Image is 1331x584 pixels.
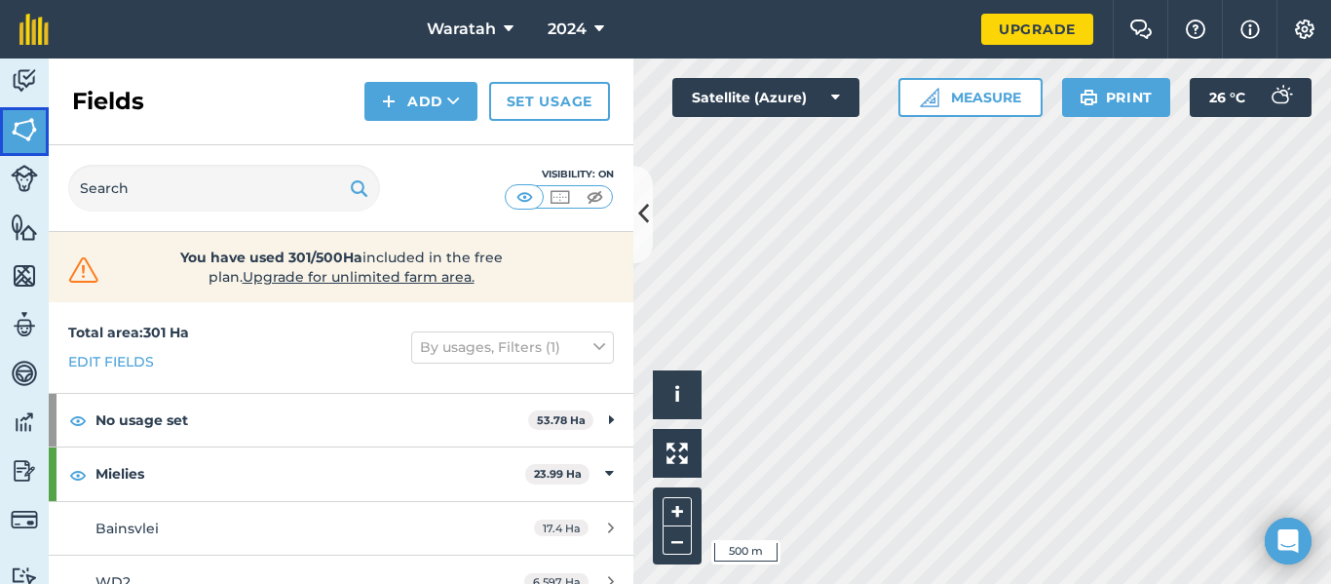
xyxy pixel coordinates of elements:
img: svg+xml;base64,PHN2ZyB4bWxucz0iaHR0cDovL3d3dy53My5vcmcvMjAwMC9zdmciIHdpZHRoPSI1NiIgaGVpZ2h0PSI2MC... [11,115,38,144]
img: A question mark icon [1184,19,1207,39]
input: Search [68,165,380,212]
button: Print [1062,78,1171,117]
button: – [663,526,692,555]
div: Mielies23.99 Ha [49,448,633,500]
h2: Fields [72,86,144,117]
img: svg+xml;base64,PD94bWwgdmVyc2lvbj0iMS4wIiBlbmNvZGluZz0idXRmLTgiPz4KPCEtLSBHZW5lcmF0b3I6IEFkb2JlIE... [1261,78,1300,117]
img: A cog icon [1293,19,1316,39]
img: svg+xml;base64,PD94bWwgdmVyc2lvbj0iMS4wIiBlbmNvZGluZz0idXRmLTgiPz4KPCEtLSBHZW5lcmF0b3I6IEFkb2JlIE... [11,506,38,533]
button: Measure [898,78,1043,117]
button: By usages, Filters (1) [411,331,614,363]
img: svg+xml;base64,PHN2ZyB4bWxucz0iaHR0cDovL3d3dy53My5vcmcvMjAwMC9zdmciIHdpZHRoPSIxNyIgaGVpZ2h0PSIxNy... [1240,18,1260,41]
img: svg+xml;base64,PHN2ZyB4bWxucz0iaHR0cDovL3d3dy53My5vcmcvMjAwMC9zdmciIHdpZHRoPSIxNCIgaGVpZ2h0PSIyNC... [382,90,396,113]
span: 26 ° C [1209,78,1245,117]
img: Ruler icon [920,88,939,107]
button: Satellite (Azure) [672,78,859,117]
img: svg+xml;base64,PHN2ZyB4bWxucz0iaHR0cDovL3d3dy53My5vcmcvMjAwMC9zdmciIHdpZHRoPSI1NiIgaGVpZ2h0PSI2MC... [11,213,38,242]
img: svg+xml;base64,PHN2ZyB4bWxucz0iaHR0cDovL3d3dy53My5vcmcvMjAwMC9zdmciIHdpZHRoPSIxOCIgaGVpZ2h0PSIyNC... [69,409,87,432]
span: i [674,382,680,407]
img: svg+xml;base64,PD94bWwgdmVyc2lvbj0iMS4wIiBlbmNvZGluZz0idXRmLTgiPz4KPCEtLSBHZW5lcmF0b3I6IEFkb2JlIE... [11,310,38,339]
strong: 53.78 Ha [537,413,586,427]
strong: You have used 301/500Ha [180,249,362,266]
a: Edit fields [68,351,154,372]
strong: 23.99 Ha [534,467,582,481]
span: 2024 [548,18,587,41]
img: svg+xml;base64,PHN2ZyB4bWxucz0iaHR0cDovL3d3dy53My5vcmcvMjAwMC9zdmciIHdpZHRoPSI1MCIgaGVpZ2h0PSI0MC... [583,187,607,207]
img: svg+xml;base64,PD94bWwgdmVyc2lvbj0iMS4wIiBlbmNvZGluZz0idXRmLTgiPz4KPCEtLSBHZW5lcmF0b3I6IEFkb2JlIE... [11,456,38,486]
span: Upgrade for unlimited farm area. [243,268,475,286]
img: svg+xml;base64,PHN2ZyB4bWxucz0iaHR0cDovL3d3dy53My5vcmcvMjAwMC9zdmciIHdpZHRoPSI1MCIgaGVpZ2h0PSI0MC... [548,187,572,207]
span: included in the free plan . [133,248,549,287]
img: svg+xml;base64,PD94bWwgdmVyc2lvbj0iMS4wIiBlbmNvZGluZz0idXRmLTgiPz4KPCEtLSBHZW5lcmF0b3I6IEFkb2JlIE... [11,66,38,96]
div: Open Intercom Messenger [1265,518,1312,565]
button: Add [364,82,477,121]
button: i [653,370,702,419]
button: 26 °C [1190,78,1312,117]
div: Visibility: On [505,167,614,182]
img: Four arrows, one pointing top left, one top right, one bottom right and the last bottom left [666,443,688,464]
span: 17.4 Ha [534,520,589,536]
img: svg+xml;base64,PHN2ZyB4bWxucz0iaHR0cDovL3d3dy53My5vcmcvMjAwMC9zdmciIHdpZHRoPSIxOSIgaGVpZ2h0PSIyNC... [1080,86,1098,109]
img: svg+xml;base64,PHN2ZyB4bWxucz0iaHR0cDovL3d3dy53My5vcmcvMjAwMC9zdmciIHdpZHRoPSI1MCIgaGVpZ2h0PSI0MC... [513,187,537,207]
a: Upgrade [981,14,1093,45]
img: fieldmargin Logo [19,14,49,45]
button: + [663,497,692,526]
img: Two speech bubbles overlapping with the left bubble in the forefront [1129,19,1153,39]
img: svg+xml;base64,PD94bWwgdmVyc2lvbj0iMS4wIiBlbmNvZGluZz0idXRmLTgiPz4KPCEtLSBHZW5lcmF0b3I6IEFkb2JlIE... [11,165,38,192]
img: svg+xml;base64,PHN2ZyB4bWxucz0iaHR0cDovL3d3dy53My5vcmcvMjAwMC9zdmciIHdpZHRoPSIxOSIgaGVpZ2h0PSIyNC... [350,176,368,200]
img: svg+xml;base64,PHN2ZyB4bWxucz0iaHR0cDovL3d3dy53My5vcmcvMjAwMC9zdmciIHdpZHRoPSIzMiIgaGVpZ2h0PSIzMC... [64,255,103,285]
a: You have used 301/500Haincluded in the free plan.Upgrade for unlimited farm area. [64,248,618,287]
img: svg+xml;base64,PHN2ZyB4bWxucz0iaHR0cDovL3d3dy53My5vcmcvMjAwMC9zdmciIHdpZHRoPSI1NiIgaGVpZ2h0PSI2MC... [11,261,38,291]
img: svg+xml;base64,PHN2ZyB4bWxucz0iaHR0cDovL3d3dy53My5vcmcvMjAwMC9zdmciIHdpZHRoPSIxOCIgaGVpZ2h0PSIyNC... [69,463,87,487]
a: Set usage [489,82,610,121]
div: No usage set53.78 Ha [49,394,633,447]
img: svg+xml;base64,PD94bWwgdmVyc2lvbj0iMS4wIiBlbmNvZGluZz0idXRmLTgiPz4KPCEtLSBHZW5lcmF0b3I6IEFkb2JlIE... [11,359,38,388]
strong: Total area : 301 Ha [68,324,189,341]
a: Bainsvlei17.4 Ha [49,502,633,555]
span: Bainsvlei [95,520,159,537]
strong: Mielies [95,448,525,500]
span: Waratah [427,18,496,41]
img: svg+xml;base64,PD94bWwgdmVyc2lvbj0iMS4wIiBlbmNvZGluZz0idXRmLTgiPz4KPCEtLSBHZW5lcmF0b3I6IEFkb2JlIE... [11,408,38,437]
strong: No usage set [95,394,528,447]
